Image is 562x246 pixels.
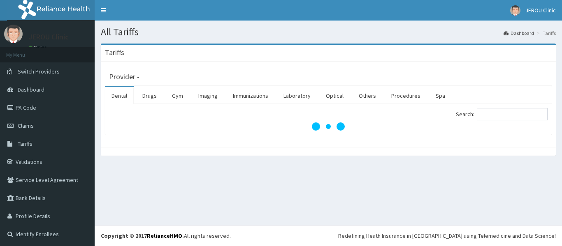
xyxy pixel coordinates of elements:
[136,87,163,104] a: Drugs
[18,68,60,75] span: Switch Providers
[29,33,69,41] p: JEROU Clinic
[18,122,34,129] span: Claims
[4,25,23,43] img: User Image
[101,232,184,239] strong: Copyright © 2017 .
[510,5,520,16] img: User Image
[165,87,190,104] a: Gym
[147,232,182,239] a: RelianceHMO
[477,108,548,120] input: Search:
[456,108,548,120] label: Search:
[352,87,383,104] a: Others
[226,87,275,104] a: Immunizations
[338,232,556,240] div: Redefining Heath Insurance in [GEOGRAPHIC_DATA] using Telemedicine and Data Science!
[192,87,224,104] a: Imaging
[101,27,556,37] h1: All Tariffs
[385,87,427,104] a: Procedures
[18,140,33,147] span: Tariffs
[277,87,317,104] a: Laboratory
[312,110,345,143] svg: audio-loading
[504,30,534,37] a: Dashboard
[535,30,556,37] li: Tariffs
[429,87,452,104] a: Spa
[95,225,562,246] footer: All rights reserved.
[109,73,139,80] h3: Provider -
[105,87,134,104] a: Dental
[29,45,49,51] a: Online
[525,7,556,14] span: JEROU Clinic
[105,49,124,56] h3: Tariffs
[319,87,350,104] a: Optical
[18,86,44,93] span: Dashboard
